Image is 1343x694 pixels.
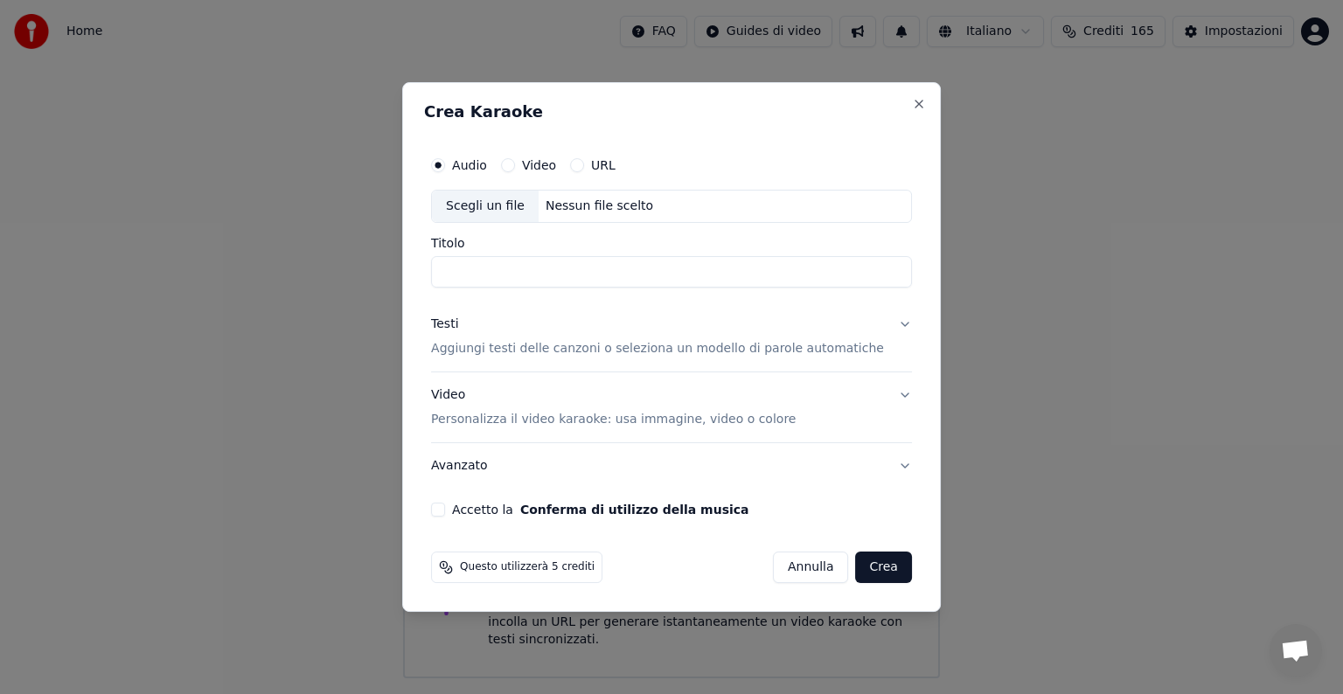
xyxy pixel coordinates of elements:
[431,340,884,357] p: Aggiungi testi delle canzoni o seleziona un modello di parole automatiche
[424,104,919,120] h2: Crea Karaoke
[431,237,912,249] label: Titolo
[431,372,912,442] button: VideoPersonalizza il video karaoke: usa immagine, video o colore
[539,198,660,215] div: Nessun file scelto
[773,552,849,583] button: Annulla
[591,159,616,171] label: URL
[431,443,912,489] button: Avanzato
[522,159,556,171] label: Video
[431,386,796,428] div: Video
[431,302,912,371] button: TestiAggiungi testi delle canzoni o seleziona un modello di parole automatiche
[432,191,539,222] div: Scegli un file
[452,503,748,516] label: Accetto la
[460,560,595,574] span: Questo utilizzerà 5 crediti
[856,552,912,583] button: Crea
[452,159,487,171] label: Audio
[431,411,796,428] p: Personalizza il video karaoke: usa immagine, video o colore
[520,503,749,516] button: Accetto la
[431,316,458,333] div: Testi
